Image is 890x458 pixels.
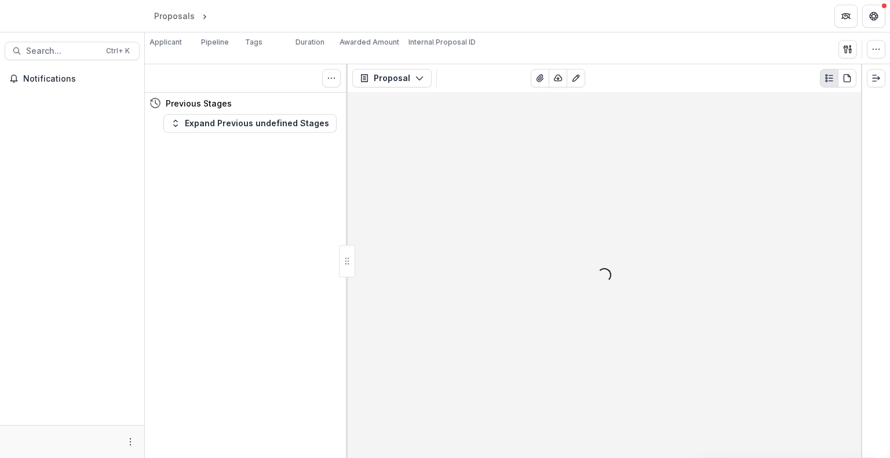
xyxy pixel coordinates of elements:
button: View Attached Files [531,69,549,87]
nav: breadcrumb [149,8,259,24]
button: Toggle View Cancelled Tasks [322,69,341,87]
a: Proposals [149,8,199,24]
button: More [123,435,137,449]
p: Tags [245,37,262,47]
button: Expand Previous undefined Stages [163,114,337,133]
span: Notifications [23,74,135,84]
h4: Previous Stages [166,97,232,109]
button: Partners [834,5,858,28]
p: Internal Proposal ID [408,37,476,47]
button: PDF view [838,69,856,87]
button: Expand right [867,69,885,87]
div: Proposals [154,10,195,22]
p: Applicant [149,37,182,47]
button: Get Help [862,5,885,28]
button: Notifications [5,69,140,88]
button: Proposal [352,69,432,87]
button: Edit as form [567,69,585,87]
div: Ctrl + K [104,45,132,57]
p: Awarded Amount [340,37,399,47]
p: Pipeline [201,37,229,47]
button: Plaintext view [820,69,838,87]
span: Search... [26,46,99,56]
button: Search... [5,42,140,60]
p: Duration [296,37,324,47]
